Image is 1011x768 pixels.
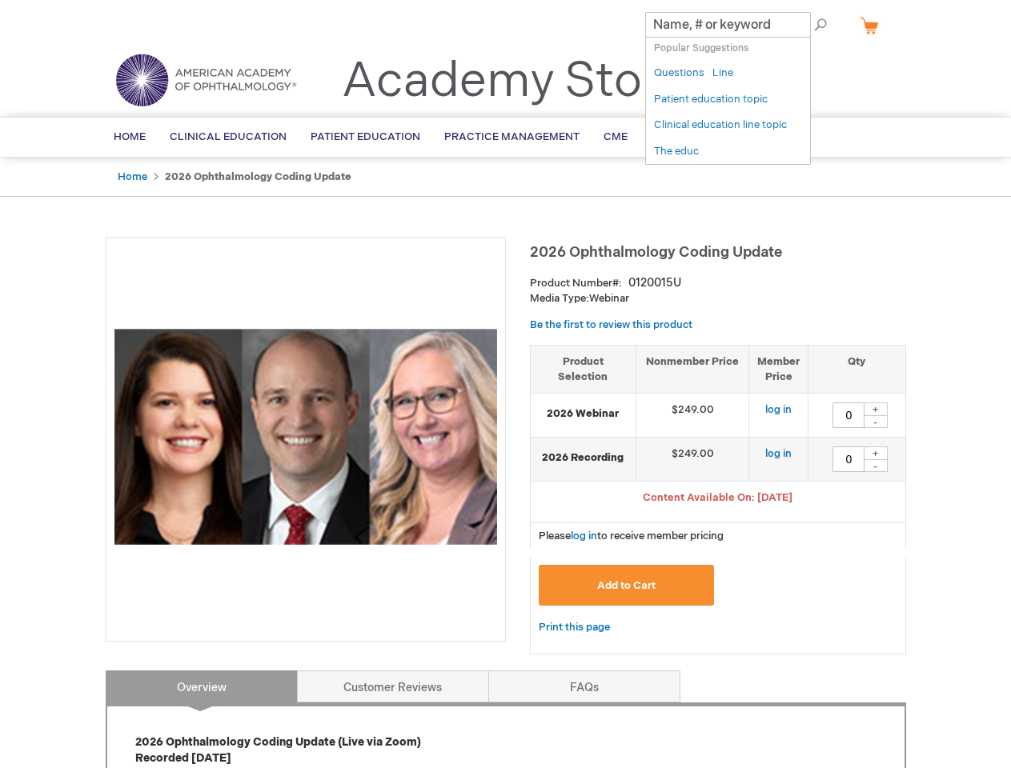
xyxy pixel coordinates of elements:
div: + [864,446,888,460]
strong: 2026 Recording [539,450,628,466]
a: Customer Reviews [297,670,489,702]
strong: Media Type: [530,292,589,305]
th: Member Price [749,345,808,393]
a: log in [765,447,792,460]
td: $249.00 [636,394,749,438]
span: Popular Suggestions [654,42,748,54]
span: 2026 Ophthalmology Coding Update [530,244,782,261]
input: Qty [832,446,865,472]
a: log in [765,403,792,416]
span: Search [773,8,834,40]
span: Home [114,130,146,143]
strong: 2026 Ophthalmology Coding Update [165,170,351,183]
span: Add to Cart [597,579,656,592]
span: Please to receive member pricing [539,530,724,542]
span: Clinical Education [170,130,287,143]
a: Questions [654,66,704,81]
button: Add to Cart [539,565,715,606]
img: 2026 Ophthalmology Coding Update [114,246,497,628]
span: CME [604,130,628,143]
td: $249.00 [636,438,749,482]
th: Qty [808,345,905,393]
div: - [864,415,888,428]
th: Product Selection [531,345,636,393]
strong: 2026 Webinar [539,406,628,422]
div: 0120015U [628,275,681,291]
th: Nonmember Price [636,345,749,393]
a: Patient education topic [654,92,768,107]
div: - [864,459,888,472]
span: Content Available On: [DATE] [643,491,792,504]
a: FAQs [488,670,680,702]
a: Clinical education line topic [654,118,787,133]
div: + [864,402,888,416]
a: Overview [106,670,298,702]
a: Academy Store [342,53,687,110]
p: Webinar [530,291,906,306]
input: Qty [832,402,865,428]
strong: Product Number [530,277,622,290]
a: log in [571,530,597,542]
input: Name, # or keyword [645,12,811,38]
span: Patient Education [311,130,420,143]
a: The educ [654,144,699,159]
a: Be the first to review this product [530,318,692,331]
span: Practice Management [444,130,580,143]
a: Home [118,170,147,183]
a: Print this page [539,618,610,638]
a: Line [712,66,733,81]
